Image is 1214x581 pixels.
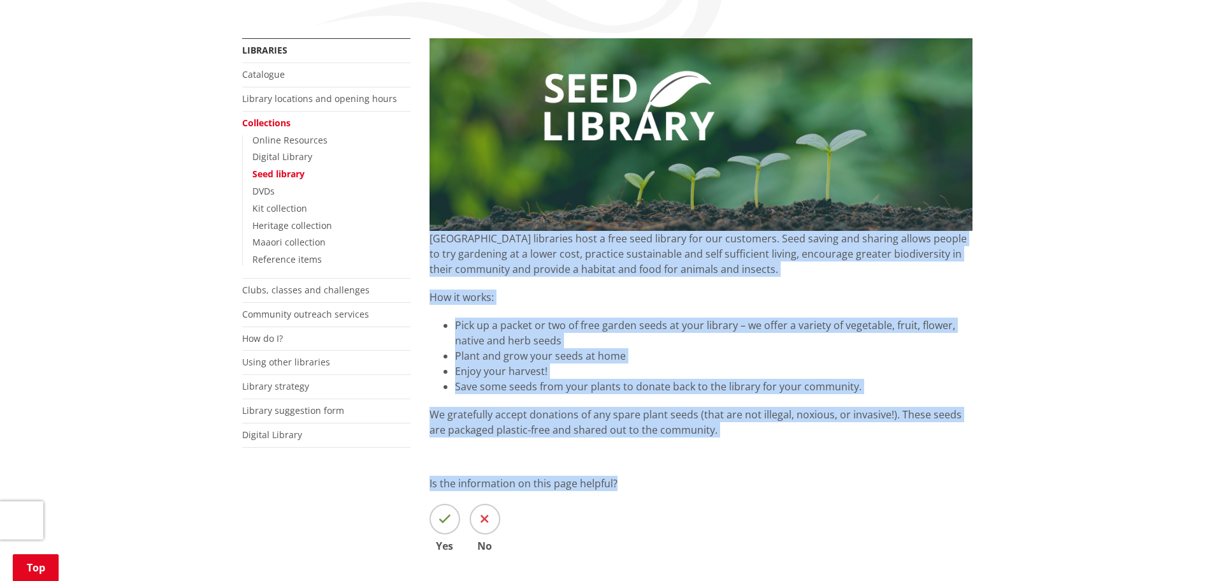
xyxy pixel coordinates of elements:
a: Kit collection [252,202,307,214]
a: Maaori collection [252,236,326,248]
span: No [470,541,500,551]
li: Plant and grow your seeds at home [455,348,972,364]
a: Using other libraries [242,356,330,368]
a: DVDs [252,185,275,197]
p: Is the information on this page helpful? [430,476,972,491]
a: How do I? [242,332,283,344]
a: Collections [242,117,291,129]
a: Digital Library [242,429,302,441]
a: Top [13,554,59,581]
a: Clubs, classes and challenges [242,284,370,296]
a: Digital Library [252,151,312,163]
a: Libraries [242,44,287,56]
a: Reference items [252,253,322,265]
p: [GEOGRAPHIC_DATA] libraries host a free seed library for our customers. Seed saving and sharing a... [430,231,972,277]
img: Seed library banner (1980 × 702px) [430,38,972,231]
a: Catalogue [242,68,285,80]
iframe: Messenger Launcher [1155,527,1201,573]
span: Yes [430,541,460,551]
li: Pick up a packet or two of free garden seeds at your library – we offer a variety of vegetable, f... [455,318,972,348]
a: Heritage collection [252,219,332,232]
a: Online Resources [252,134,328,146]
a: Seed library [252,168,305,180]
a: Community outreach services [242,308,369,320]
p: How it works: [430,290,972,305]
a: Library locations and opening hours [242,92,397,105]
li: Save some seeds from your plants to donate back to the library for your community. [455,379,972,394]
li: Enjoy your harvest! [455,364,972,379]
a: Library strategy [242,380,309,392]
a: Library suggestion form [242,404,344,416]
p: We gratefully accept donations of any spare plant seeds (that are not illegal, noxious, or invasi... [430,407,972,438]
